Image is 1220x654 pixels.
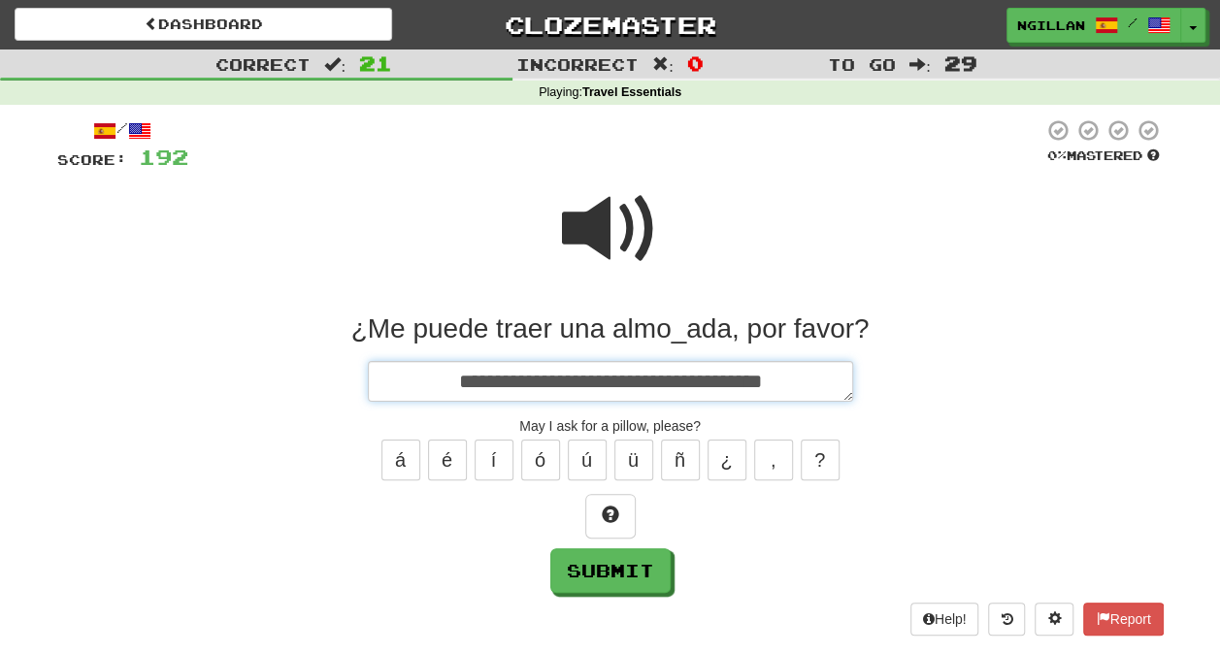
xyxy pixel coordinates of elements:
button: ? [801,440,840,480]
span: To go [828,54,896,74]
span: 0 % [1047,147,1067,163]
span: Incorrect [516,54,639,74]
button: ü [614,440,653,480]
span: Correct [215,54,311,74]
button: á [381,440,420,480]
span: 0 [687,51,704,75]
button: Submit [550,548,671,593]
button: ó [521,440,560,480]
span: 29 [944,51,977,75]
button: ú [568,440,607,480]
div: / [57,118,188,143]
div: Mastered [1043,147,1164,165]
span: : [324,56,346,73]
button: , [754,440,793,480]
a: NGillan / [1006,8,1181,43]
button: Report [1083,603,1163,636]
button: é [428,440,467,480]
strong: Travel Essentials [582,85,681,99]
a: Dashboard [15,8,392,41]
span: Score: [57,151,127,168]
span: : [652,56,674,73]
span: / [1128,16,1138,29]
button: í [475,440,513,480]
button: Hint! [585,494,636,539]
div: May I ask for a pillow, please? [57,416,1164,436]
button: Round history (alt+y) [988,603,1025,636]
button: ¿ [708,440,746,480]
div: ¿Me puede traer una almo_ada, por favor? [57,311,1164,346]
span: 21 [359,51,392,75]
button: Help! [910,603,979,636]
button: ñ [661,440,700,480]
span: 192 [139,145,188,169]
a: Clozemaster [421,8,799,42]
span: NGillan [1017,16,1085,34]
span: : [909,56,931,73]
